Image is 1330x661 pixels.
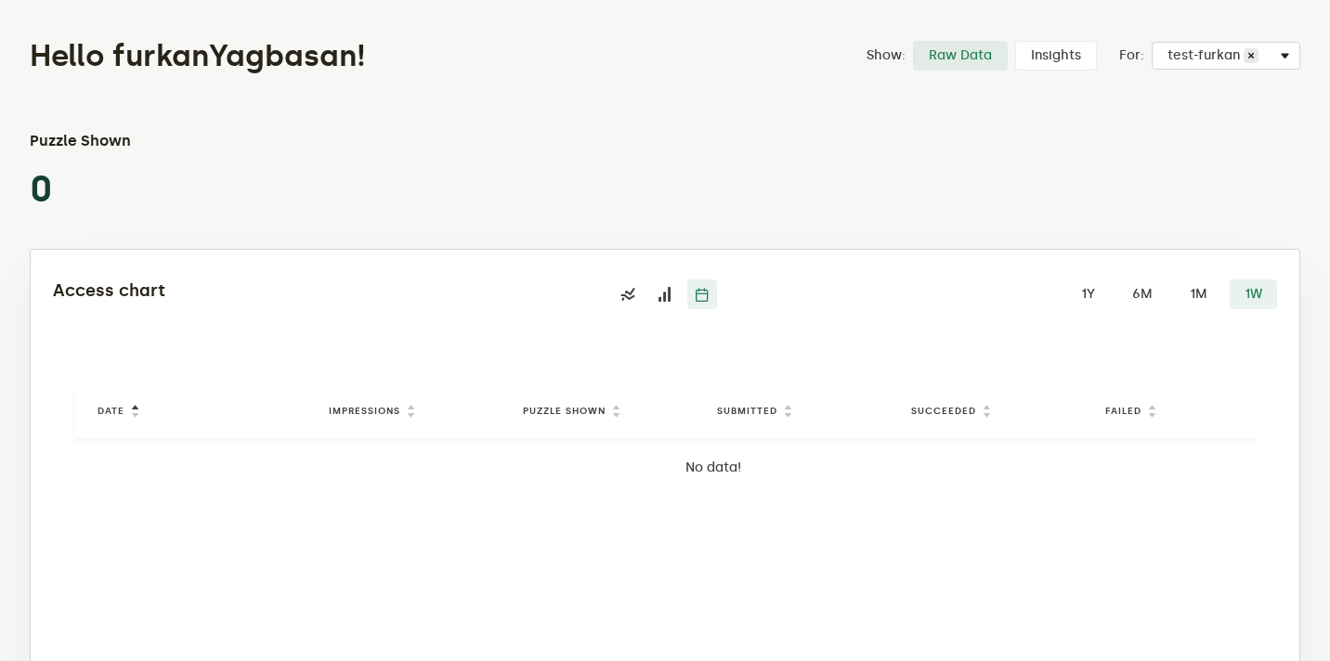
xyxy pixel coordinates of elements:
[98,398,325,423] th: DATE: activate to sort column ascending
[1175,279,1222,309] label: 1M
[1167,48,1244,63] span: test-furkan
[911,404,976,419] label: SUCCEEDED
[98,438,1328,498] td: No data!
[30,167,190,212] p: 0
[1117,279,1167,309] label: 6M
[30,130,190,152] h3: Puzzle Shown
[907,398,1102,423] th: SUCCEEDED: activate to sort column ascending
[1119,48,1144,63] label: For:
[1065,279,1110,309] label: 1Y
[717,404,777,419] label: SUBMITTED
[913,41,1008,71] label: Raw Data
[98,404,124,419] label: DATE
[867,48,906,63] label: Show:
[713,398,907,423] th: SUBMITTED: activate to sort column ascending
[523,404,606,419] label: PUZZLE SHOWN
[1230,279,1277,309] label: 1W
[1015,41,1097,71] label: Insights
[1102,398,1328,423] th: FAILED: activate to sort column ascending
[329,404,400,419] label: IMPRESSIONS
[325,398,519,423] th: IMPRESSIONS: activate to sort column ascending
[519,398,713,423] th: PUZZLE SHOWN: activate to sort column ascending
[1105,404,1141,419] label: FAILED
[30,37,737,74] h1: Hello furkanYagbasan!
[53,279,461,302] h2: Access chart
